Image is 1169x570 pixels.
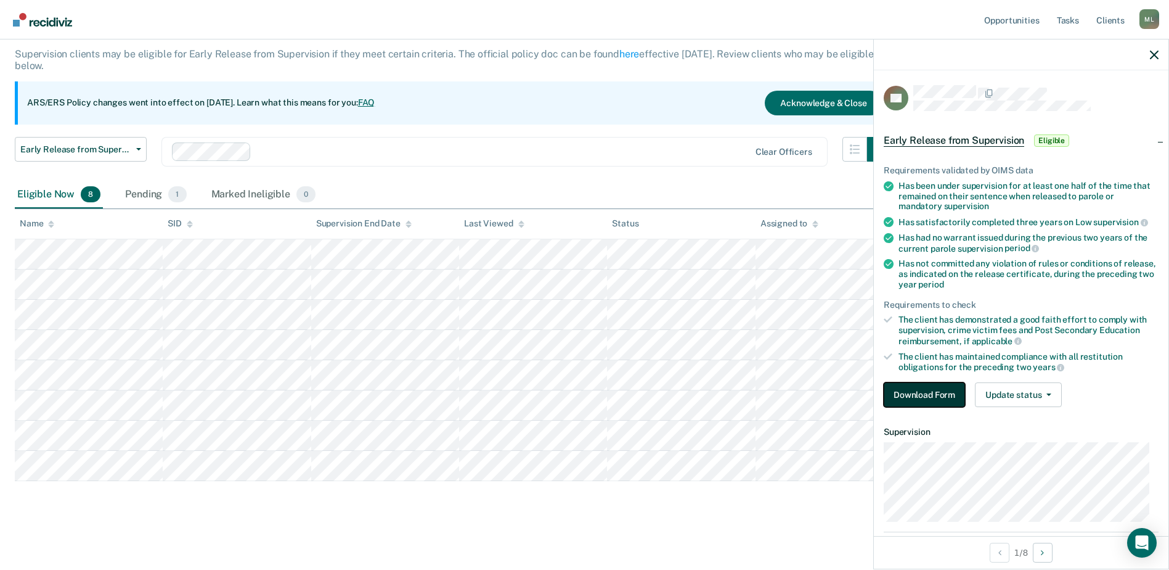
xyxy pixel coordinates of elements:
a: FAQ [358,97,375,107]
div: Requirements to check [884,300,1159,310]
div: Pending [123,181,189,209]
div: Has had no warrant issued during the previous two years of the current parole supervision [898,233,1159,254]
span: Early Release from Supervision [884,134,1024,147]
div: Open Intercom Messenger [1127,528,1157,558]
img: Recidiviz [13,13,72,27]
div: Status [612,218,638,229]
span: Eligible [1034,134,1069,147]
div: Early Release from SupervisionEligible [874,121,1168,160]
button: Previous Opportunity [990,543,1009,563]
button: Next Opportunity [1033,543,1053,563]
p: ARS/ERS Policy changes went into effect on [DATE]. Learn what this means for you: [27,97,375,109]
div: Has been under supervision for at least one half of the time that remained on their sentence when... [898,181,1159,212]
span: period [1004,243,1039,253]
div: Assigned to [760,218,818,229]
span: supervision [1093,217,1147,227]
div: The client has demonstrated a good faith effort to comply with supervision, crime victim fees and... [898,315,1159,346]
div: Has not committed any violation of rules or conditions of release, as indicated on the release ce... [898,258,1159,289]
span: supervision [944,201,989,211]
div: Eligible Now [15,181,103,209]
div: The client has maintained compliance with all restitution obligations for the preceding two [898,352,1159,373]
button: Acknowledge & Close [765,91,882,115]
button: Download Form [884,382,965,407]
div: Marked Ineligible [209,181,319,209]
div: SID [168,218,193,229]
div: Last Viewed [464,218,524,229]
button: Update status [975,382,1062,407]
span: 0 [296,186,316,202]
dt: Supervision [884,427,1159,437]
span: 8 [81,186,100,202]
a: Navigate to form link [884,382,970,407]
div: 1 / 8 [874,536,1168,569]
span: applicable [972,336,1022,346]
button: Profile dropdown button [1139,9,1159,29]
a: here [619,48,639,60]
span: 1 [168,186,186,202]
p: Supervision clients may be eligible for Early Release from Supervision if they meet certain crite... [15,48,874,72]
div: Clear officers [756,147,812,157]
span: period [918,279,943,289]
div: Has satisfactorily completed three years on Low [898,217,1159,228]
div: Requirements validated by OIMS data [884,165,1159,176]
div: Supervision End Date [316,218,412,229]
div: Name [20,218,54,229]
span: Early Release from Supervision [20,144,131,155]
div: M L [1139,9,1159,29]
span: years [1033,362,1064,372]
